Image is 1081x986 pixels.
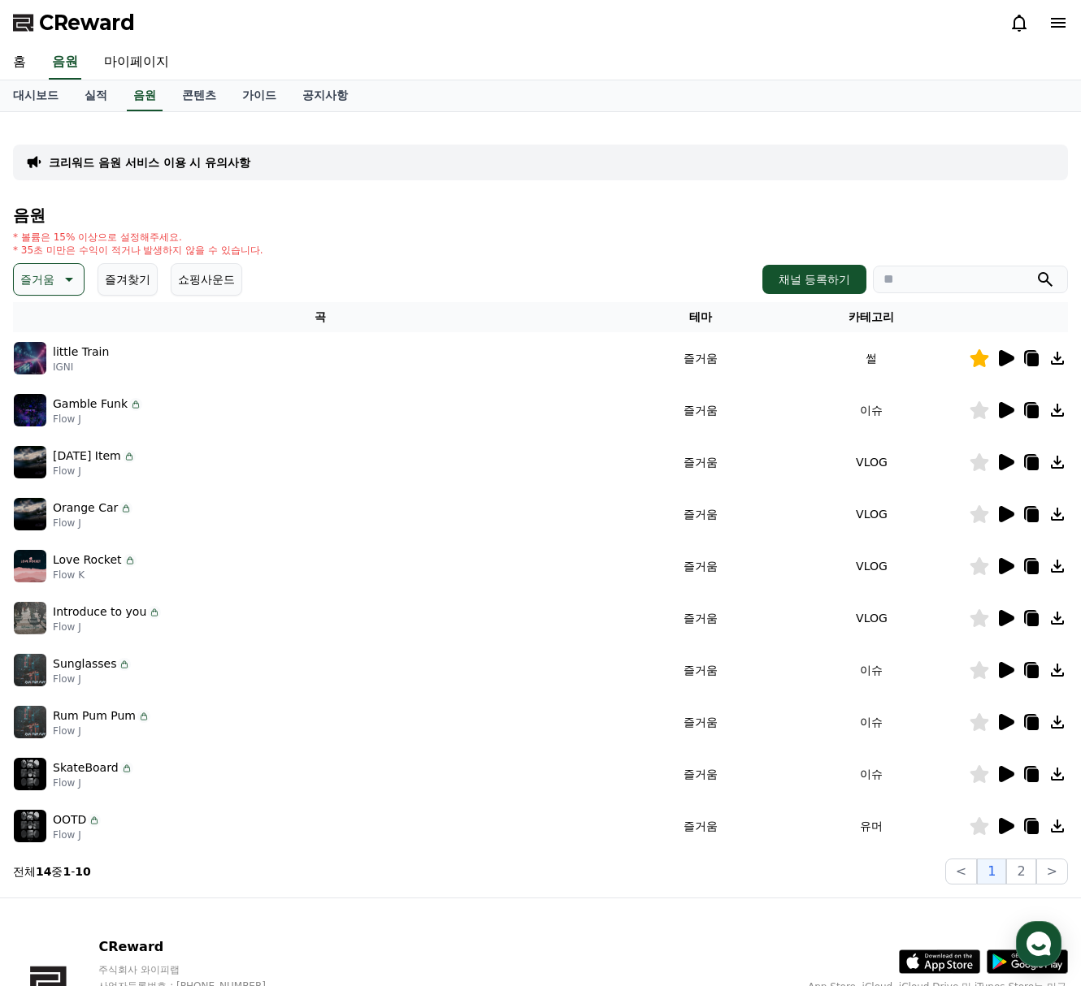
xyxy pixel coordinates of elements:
button: 즐겨찾기 [98,263,158,296]
p: Flow J [53,517,132,530]
p: Introduce to you [53,603,146,621]
strong: 14 [36,865,51,878]
td: 즐거움 [627,436,775,488]
td: 썰 [775,332,969,384]
th: 테마 [627,302,775,332]
p: Flow J [53,672,131,685]
button: 채널 등록하기 [762,265,866,294]
td: 이슈 [775,748,969,800]
td: 즐거움 [627,748,775,800]
img: music [14,550,46,582]
p: Orange Car [53,499,118,517]
img: music [14,654,46,686]
button: < [945,858,977,884]
button: 즐거움 [13,263,85,296]
img: music [14,394,46,426]
img: music [14,446,46,478]
td: 즐거움 [627,644,775,696]
span: CReward [39,10,135,36]
td: 유머 [775,800,969,852]
p: Rum Pum Pum [53,707,136,724]
td: 즐거움 [627,696,775,748]
td: 이슈 [775,644,969,696]
p: Gamble Funk [53,396,128,413]
img: music [14,758,46,790]
a: 음원 [49,45,81,80]
td: 즐거움 [627,384,775,436]
button: 2 [1006,858,1035,884]
p: Flow K [53,569,137,582]
td: 이슈 [775,384,969,436]
p: Flow J [53,621,161,634]
a: 공지사항 [289,80,361,111]
strong: 10 [75,865,90,878]
p: Flow J [53,776,133,789]
p: 주식회사 와이피랩 [98,963,297,976]
p: little Train [53,344,109,361]
p: 즐거움 [20,268,54,291]
td: VLOG [775,540,969,592]
td: 즐거움 [627,592,775,644]
p: * 볼륨은 15% 이상으로 설정해주세요. [13,231,263,244]
p: OOTD [53,811,86,828]
img: music [14,342,46,374]
td: 이슈 [775,696,969,748]
th: 카테고리 [775,302,969,332]
img: music [14,602,46,634]
a: 실적 [72,80,120,111]
p: Flow J [53,828,101,841]
a: CReward [13,10,135,36]
button: 쇼핑사운드 [171,263,242,296]
a: 음원 [127,80,163,111]
p: [DATE] Item [53,448,121,465]
p: IGNI [53,361,109,374]
td: 즐거움 [627,332,775,384]
button: > [1036,858,1068,884]
td: VLOG [775,592,969,644]
p: Flow J [53,724,150,737]
button: 1 [977,858,1006,884]
a: 마이페이지 [91,45,182,80]
img: music [14,498,46,530]
td: 즐거움 [627,488,775,540]
a: 크리워드 음원 서비스 이용 시 유의사항 [49,154,250,171]
td: 즐거움 [627,540,775,592]
td: 즐거움 [627,800,775,852]
td: VLOG [775,436,969,488]
p: Flow J [53,413,142,426]
p: CReward [98,937,297,957]
a: 가이드 [229,80,289,111]
td: VLOG [775,488,969,540]
img: music [14,706,46,738]
strong: 1 [63,865,71,878]
p: Sunglasses [53,655,116,672]
p: * 35초 미만은 수익이 적거나 발생하지 않을 수 있습니다. [13,244,263,257]
img: music [14,810,46,842]
p: SkateBoard [53,759,119,776]
p: 전체 중 - [13,863,91,880]
th: 곡 [13,302,627,332]
a: 콘텐츠 [169,80,229,111]
p: Flow J [53,465,136,478]
h4: 음원 [13,206,1068,224]
p: Love Rocket [53,551,122,569]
